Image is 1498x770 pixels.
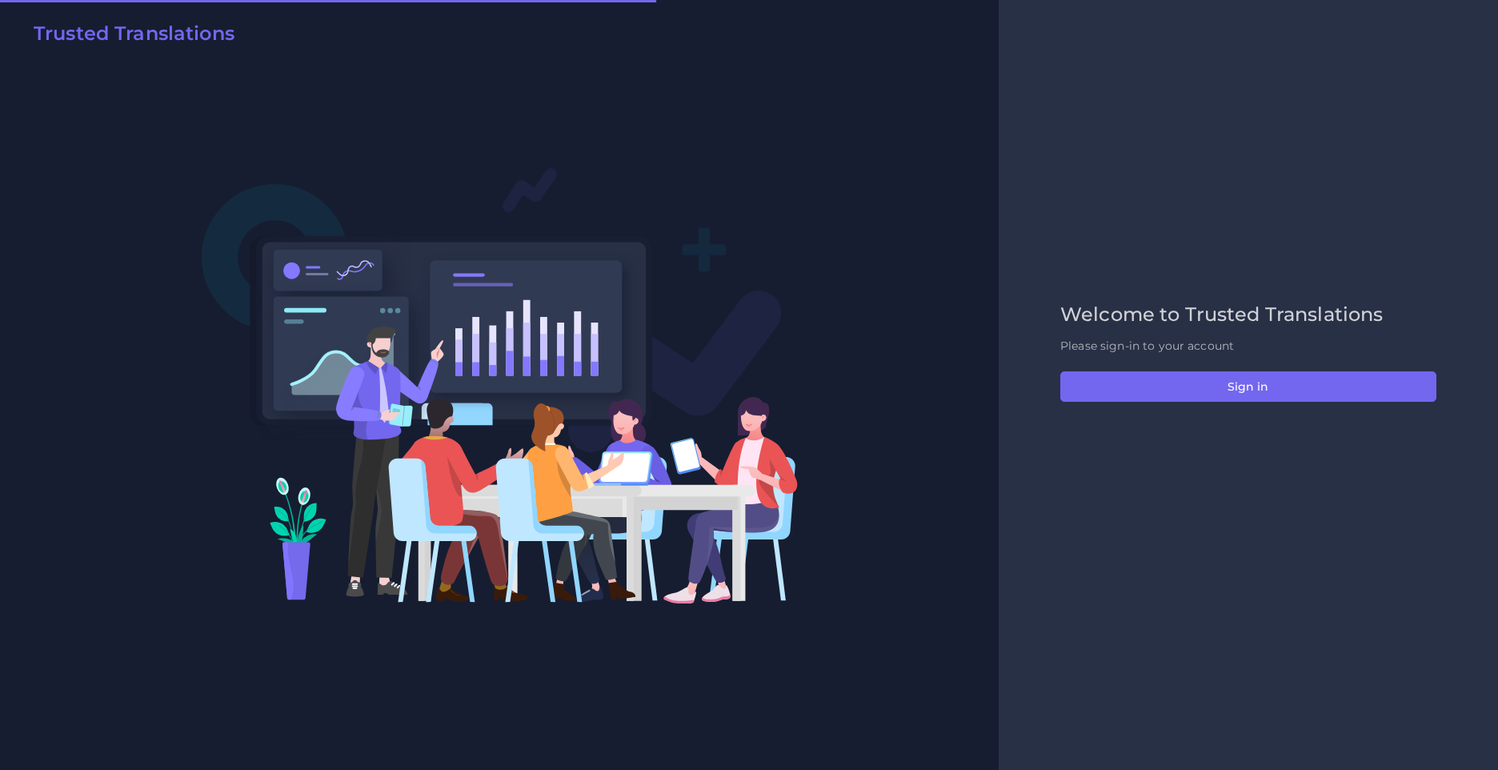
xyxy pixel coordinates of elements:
img: Login V2 [201,166,799,604]
h2: Welcome to Trusted Translations [1060,303,1436,327]
h2: Trusted Translations [34,22,234,46]
a: Trusted Translations [22,22,234,51]
button: Sign in [1060,371,1436,402]
p: Please sign-in to your account [1060,338,1436,355]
